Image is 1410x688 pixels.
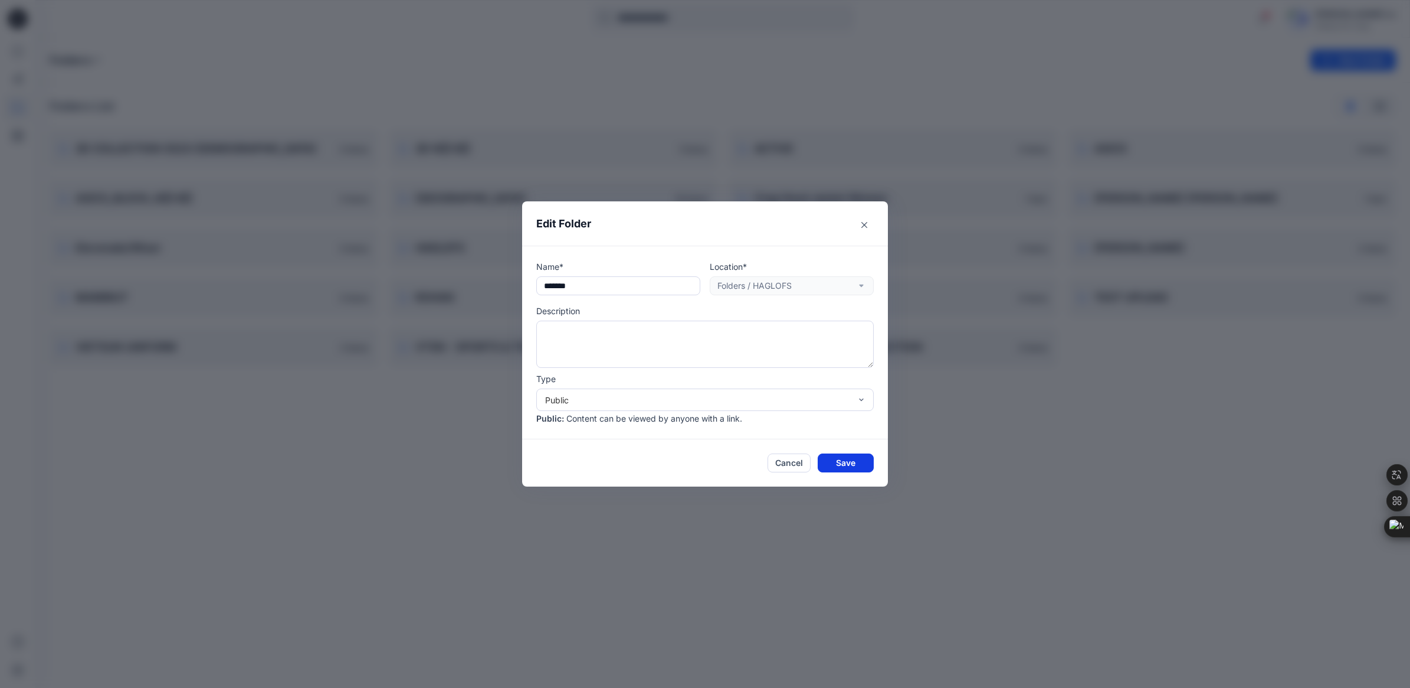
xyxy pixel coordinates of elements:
[522,201,888,246] header: Edit Folder
[566,412,742,425] p: Content can be viewed by anyone with a link.
[536,412,564,425] p: Public :
[768,454,811,472] button: Cancel
[855,216,874,234] button: Close
[536,260,700,273] p: Name*
[818,454,874,472] button: Save
[536,373,874,385] p: Type
[710,260,874,273] p: Location*
[545,394,851,406] div: Public
[536,305,874,317] p: Description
